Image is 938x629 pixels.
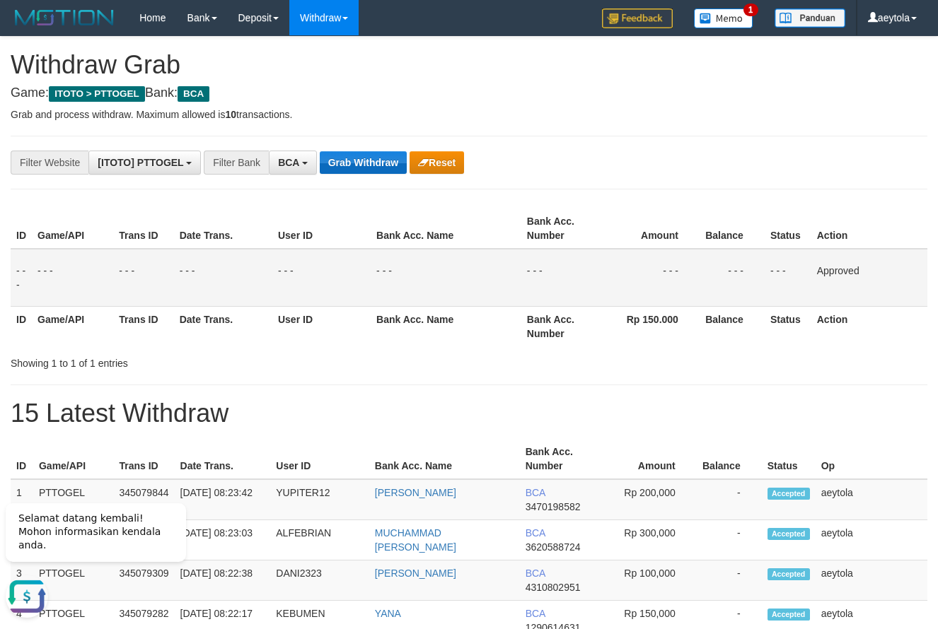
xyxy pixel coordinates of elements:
td: - - - [521,249,603,307]
img: MOTION_logo.png [11,7,118,28]
td: - - - [11,249,32,307]
td: DANI2323 [270,560,369,601]
td: - - - [272,249,371,307]
th: Bank Acc. Number [521,208,603,249]
button: Grab Withdraw [320,151,407,174]
h1: 15 Latest Withdraw [11,399,927,428]
img: Button%20Memo.svg [694,8,753,28]
h1: Withdraw Grab [11,51,927,79]
th: Action [811,306,927,346]
span: Copy 3620588724 to clipboard [526,541,581,553]
span: [ITOTO] PTTOGEL [98,157,183,168]
th: User ID [272,306,371,346]
th: Status [762,439,816,479]
span: Accepted [768,528,810,540]
th: Trans ID [113,208,173,249]
a: MUCHAMMAD [PERSON_NAME] [375,527,456,553]
td: - - - [113,249,173,307]
th: Amount [601,439,697,479]
th: Bank Acc. Name [371,208,521,249]
th: Date Trans. [174,306,272,346]
th: Balance [697,439,762,479]
th: ID [11,439,33,479]
td: 1 [11,479,33,520]
td: - [697,479,762,520]
td: aeytola [816,560,927,601]
th: Rp 150.000 [603,306,700,346]
button: [ITOTO] PTTOGEL [88,151,201,175]
th: Op [816,439,927,479]
td: - [697,560,762,601]
td: [DATE] 08:22:38 [175,560,271,601]
h4: Game: Bank: [11,86,927,100]
button: Reset [410,151,464,174]
span: BCA [178,86,209,102]
td: - - - [32,249,113,307]
th: User ID [270,439,369,479]
td: 345079844 [113,479,174,520]
td: aeytola [816,520,927,560]
td: [DATE] 08:23:42 [175,479,271,520]
button: Open LiveChat chat widget [6,85,48,127]
button: BCA [269,151,317,175]
a: YANA [375,608,401,619]
th: Game/API [33,439,113,479]
th: Action [811,208,927,249]
th: Bank Acc. Number [520,439,601,479]
img: Feedback.jpg [602,8,673,28]
div: Filter Website [11,151,88,175]
span: BCA [278,157,299,168]
td: ALFEBRIAN [270,520,369,560]
th: Bank Acc. Name [369,439,520,479]
span: Copy 3470198582 to clipboard [526,501,581,512]
th: User ID [272,208,371,249]
img: panduan.png [775,8,845,28]
td: - - - [603,249,700,307]
th: Balance [700,208,765,249]
div: Showing 1 to 1 of 1 entries [11,351,381,370]
th: Status [765,306,811,346]
a: [PERSON_NAME] [375,568,456,579]
span: BCA [526,487,545,498]
span: Accepted [768,609,810,621]
a: [PERSON_NAME] [375,487,456,498]
td: PTTOGEL [33,479,113,520]
td: Rp 200,000 [601,479,697,520]
th: Amount [603,208,700,249]
th: Bank Acc. Name [371,306,521,346]
span: 1 [743,4,758,16]
th: Trans ID [113,306,173,346]
span: Accepted [768,568,810,580]
th: Trans ID [113,439,174,479]
td: [DATE] 08:23:03 [175,520,271,560]
td: - - - [174,249,272,307]
p: Grab and process withdraw. Maximum allowed is transactions. [11,107,927,122]
span: ITOTO > PTTOGEL [49,86,145,102]
span: BCA [526,608,545,619]
th: ID [11,208,32,249]
th: Game/API [32,208,113,249]
span: Copy 4310802951 to clipboard [526,582,581,593]
th: Date Trans. [174,208,272,249]
td: YUPITER12 [270,479,369,520]
th: ID [11,306,32,346]
td: Rp 300,000 [601,520,697,560]
span: Accepted [768,488,810,500]
th: Bank Acc. Number [521,306,603,346]
td: aeytola [816,479,927,520]
th: Game/API [32,306,113,346]
span: Selamat datang kembali! Mohon informasikan kendala anda. [18,22,161,60]
td: - [697,520,762,560]
span: BCA [526,568,545,579]
td: - - - [700,249,765,307]
td: - - - [765,249,811,307]
td: Rp 100,000 [601,560,697,601]
th: Balance [700,306,765,346]
span: BCA [526,527,545,539]
div: Filter Bank [204,151,269,175]
td: Approved [811,249,927,307]
th: Date Trans. [175,439,271,479]
th: Status [765,208,811,249]
td: - - - [371,249,521,307]
strong: 10 [225,109,236,120]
